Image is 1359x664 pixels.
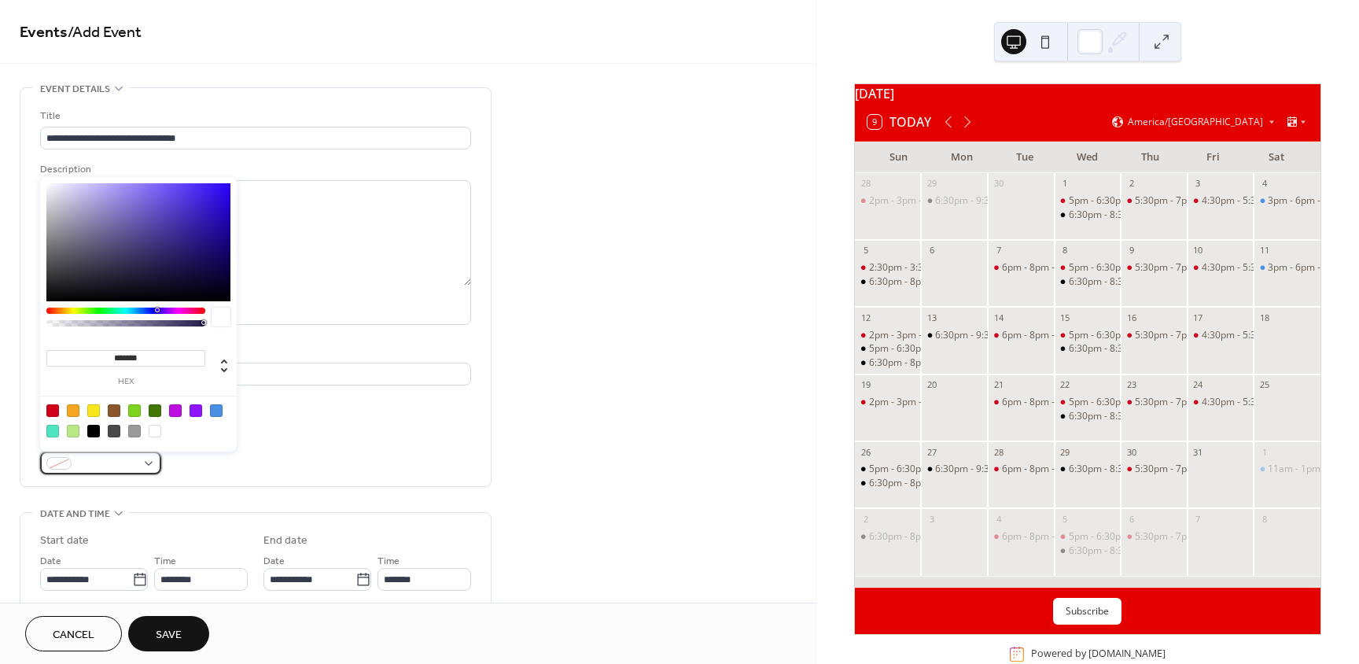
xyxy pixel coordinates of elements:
a: Cancel [25,616,122,651]
div: 2pm - 3pm - JOSH BASKETBALL [869,396,1005,409]
div: 6:30pm - 9:30pm - YOUNG LIFE [921,329,988,342]
div: Wed [1056,142,1119,173]
div: 20 [926,379,937,391]
div: 6:30pm - 8pm - AVERAGE JOES GAME NIGHT [855,477,922,490]
div: #D0021B [46,404,59,417]
div: 1 [1059,178,1071,190]
div: 5pm - 6:30pm RISING STARS BASKETBALL 1 [1055,261,1121,275]
div: 15 [1059,312,1071,323]
div: #F5A623 [67,404,79,417]
div: 5:30pm - 7pm - LIGHT DINKERS PICKLEBALL [1135,463,1325,476]
div: 30 [993,178,1004,190]
div: #4A4A4A [108,425,120,437]
div: 4 [993,513,1004,525]
button: Save [128,616,209,651]
div: 12 [860,312,871,323]
div: 4:30pm - 5:30pm - JOSH BASKETBALL [1188,261,1254,275]
div: 31 [1192,446,1204,458]
div: 6:30pm - 8:30pm - LC BIBLE STUDY [1055,463,1121,476]
div: 26 [860,446,871,458]
div: 6:30pm - 8:30pm - LC BIBLE STUDY [1055,342,1121,356]
span: Date and time [40,506,110,522]
div: 5pm - 6:30pm RISING STARS BASKETBALL 1 [1069,194,1259,208]
div: #9B9B9B [128,425,141,437]
div: 5:30pm - 7pm - LIGHT DINKERS PICKLEBALL [1135,329,1325,342]
div: 7 [1192,513,1204,525]
div: 28 [860,178,871,190]
div: 5:30pm - 7pm - LIGHT DINKERS PICKLEBALL [1135,530,1325,544]
div: 6:30pm - 9:30pm - YOUNG LIFE [921,463,988,476]
div: 6:30pm - 8:30pm - LC [DEMOGRAPHIC_DATA] STUDY [1069,208,1301,222]
div: 6:30pm - 8pm - AVERAGE JOES GAME NIGHT [855,275,922,289]
div: 6:30pm - 8pm - AVERAGE JOES GAME NIGHT [855,530,922,544]
button: Subscribe [1053,598,1121,625]
div: 21 [993,379,1004,391]
div: 3pm - 6pm - PRONSCHINSKE BIRTHDAY PARTY [1254,261,1320,275]
span: Date [263,553,285,570]
div: 5pm - 6:30pm RISING STARS BASKETBALL 1 [1069,396,1259,409]
div: 6 [1125,513,1137,525]
div: 5:30pm - 7pm - LIGHT DINKERS PICKLEBALL [1121,261,1188,275]
div: #BD10E0 [169,404,182,417]
div: End date [263,533,308,549]
div: 6:30pm - 8:30pm - LC [DEMOGRAPHIC_DATA] STUDY [1069,275,1301,289]
div: 17 [1192,312,1204,323]
div: 2pm - 3pm - JOSH BASKETBALL [869,329,1005,342]
div: #000000 [87,425,100,437]
div: 6pm - 8pm - [PERSON_NAME] [1002,463,1131,476]
div: 6pm - 8pm - [PERSON_NAME] [1002,530,1131,544]
div: 6:30pm - 9:30pm - YOUNG LIFE [935,463,1070,476]
div: 2pm - 3pm - JOSH BASKETBALL [855,396,922,409]
div: 6 [926,245,937,256]
div: 23 [1125,379,1137,391]
div: 25 [1258,379,1270,391]
div: 5:30pm - 7pm - LIGHT DINKERS PICKLEBALL [1121,530,1188,544]
button: 9Today [862,111,937,133]
div: 5:30pm - 7pm - LIGHT DINKERS PICKLEBALL [1121,329,1188,342]
div: 2pm - 3pm - JOSH BASKETBALL [855,194,922,208]
div: 5:30pm - 7pm - LIGHT DINKERS PICKLEBALL [1121,194,1188,208]
div: 6:30pm - 8pm - AVERAGE JOES GAME NIGHT [869,356,1063,370]
div: 5pm - 6:30pm RISING STARS BASKETBALL 1 [1055,396,1121,409]
div: 29 [926,178,937,190]
div: 4:30pm - 5:30pm - JOSH BASKETBALL [1188,396,1254,409]
div: 2 [1125,178,1137,190]
div: Description [40,161,468,178]
div: 10 [1192,245,1204,256]
span: Time [377,553,400,570]
div: 6pm - 8pm - [PERSON_NAME] [1002,261,1131,275]
div: 1 [1258,446,1270,458]
div: Thu [1119,142,1182,173]
div: 5:30pm - 7pm - LIGHT DINKERS PICKLEBALL [1121,396,1188,409]
div: 2:30pm - 3:30pm - JOSH BASKETBALL [855,261,922,275]
div: 5pm - 6:30pm RISING STARS BASKETBALL 1 [1055,329,1121,342]
div: 5pm - 6:30pm RISING STARS BASKETBALL 2 [1069,530,1259,544]
div: 3 [1192,178,1204,190]
div: 5pm - 6:30pm - ADULT PICKLEBALL [869,463,1022,476]
span: Save [156,627,182,644]
div: 11am - 1pm - MICHELLE BIRTHDAY PARTY [1254,463,1320,476]
div: 6pm - 8pm - WENDY PICKLEBALL [988,329,1055,342]
div: Sun [867,142,930,173]
div: [DATE] [855,84,1320,103]
span: / Add Event [68,17,142,48]
div: 22 [1059,379,1071,391]
div: 2pm - 3pm - JOSH BASKETBALL [869,194,1005,208]
div: 5pm - 6:30pm - ADULT PICKLEBALL [855,342,922,356]
div: 9 [1125,245,1137,256]
div: 4:30pm - 5:30pm - JOSH BASKETBALL [1188,329,1254,342]
div: 6:30pm - 8:30pm - LC [DEMOGRAPHIC_DATA] STUDY [1069,342,1301,356]
div: 6:30pm - 8pm - AVERAGE JOES GAME NIGHT [869,477,1063,490]
div: #9013FE [190,404,202,417]
div: Sat [1245,142,1308,173]
div: 29 [1059,446,1071,458]
div: Fri [1182,142,1245,173]
div: 8 [1258,513,1270,525]
div: 28 [993,446,1004,458]
div: 6pm - 8pm - WENDY PICKLEBALL [988,463,1055,476]
div: #B8E986 [67,425,79,437]
div: 6pm - 8pm - [PERSON_NAME] [1002,396,1131,409]
div: 5pm - 6:30pm - ADULT PICKLEBALL [855,463,922,476]
div: #8B572A [108,404,120,417]
div: 5:30pm - 7pm - LIGHT DINKERS PICKLEBALL [1135,396,1325,409]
